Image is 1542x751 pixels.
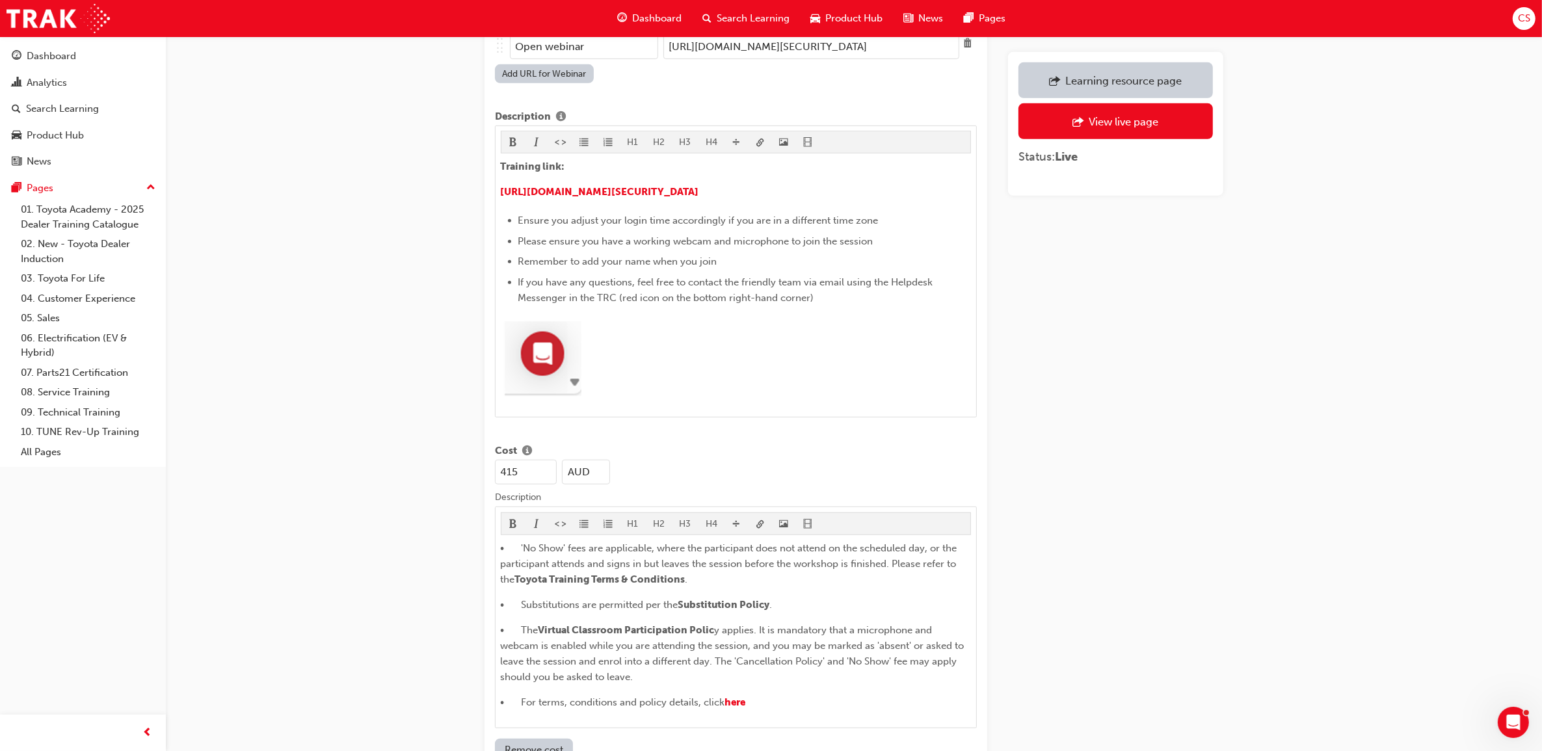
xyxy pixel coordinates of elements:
a: 08. Service Training [16,382,161,402]
button: format_bold-icon [501,513,525,534]
a: Product Hub [5,124,161,148]
a: 05. Sales [16,308,161,328]
a: here [725,696,746,708]
button: DashboardAnalyticsSearch LearningProduct HubNews [5,42,161,176]
span: pages-icon [964,10,974,27]
span: • For terms, conditions and policy details, click [501,696,725,708]
button: divider-icon [724,131,749,153]
button: format_ul-icon [572,131,596,153]
span: image-icon [779,138,788,149]
button: H1 [620,513,646,534]
span: video-icon [803,138,812,149]
span: video-icon [803,520,812,531]
button: format_bold-icon [501,131,525,153]
span: chart-icon [12,77,21,89]
span: format_bold-icon [509,520,518,531]
iframe: Intercom live chat [1498,707,1529,738]
span: Description [495,492,541,503]
span: Product Hub [825,11,883,26]
a: News [5,150,161,174]
span: format_ol-icon [604,138,613,149]
span: news-icon [12,156,21,168]
a: 09. Technical Training [16,402,161,423]
button: image-icon [772,131,796,153]
span: outbound-icon [1049,75,1060,88]
span: News [918,11,943,26]
button: video-icon [796,131,820,153]
span: y applies. It is mandatory that a microphone and webcam is enabled while you are attending the se... [501,624,967,683]
div: Analytics [27,75,67,90]
button: Show info [551,109,571,125]
span: divider-icon [732,520,741,531]
a: Search Learning [5,97,161,121]
div: Product Hub [27,128,84,143]
span: format_ul-icon [579,520,589,531]
div: .. .. .. .. [495,34,505,56]
a: search-iconSearch Learning [692,5,800,32]
a: pages-iconPages [953,5,1016,32]
span: Description [495,109,551,125]
a: 10. TUNE Rev-Up Training [16,422,161,442]
span: format_italic-icon [532,520,541,531]
a: 02. New - Toyota Dealer Induction [16,234,161,269]
div: Dashboard [27,49,76,64]
span: • The [501,624,538,636]
span: • Substitutions are permitted per the [501,599,678,611]
span: Training link: [501,161,565,172]
span: link-icon [756,138,765,149]
span: format_monospace-icon [556,138,565,149]
button: format_monospace-icon [549,513,573,534]
span: format_bold-icon [509,138,518,149]
button: Delete [959,34,977,52]
span: Substitution Policy [678,599,770,611]
span: search-icon [702,10,711,27]
a: Learning resource page [1018,62,1213,98]
a: 04. Customer Experience [16,289,161,309]
button: link-icon [749,513,773,534]
a: 06. Electrification (EV & Hybrid) [16,328,161,363]
button: H3 [672,131,698,153]
div: Search Learning [26,101,99,116]
span: info-icon [522,446,532,458]
button: format_ol-icon [596,131,620,153]
span: format_ol-icon [604,520,613,531]
a: 07. Parts21 Certification [16,363,161,383]
div: News [27,154,51,169]
a: car-iconProduct Hub [800,5,893,32]
span: guage-icon [12,51,21,62]
span: info-icon [556,112,566,124]
a: Dashboard [5,44,161,68]
button: format_monospace-icon [549,131,573,153]
span: Remember to add your name when you join [518,256,717,267]
span: Cost [495,443,517,460]
button: link-icon [749,131,773,153]
span: prev-icon [143,725,153,741]
div: .. .. .. ..Delete [495,34,977,64]
div: Status: [1018,150,1213,165]
span: outbound-icon [1072,116,1083,129]
button: Pages [5,176,161,200]
span: car-icon [12,130,21,142]
div: Learning resource page [1065,74,1182,87]
img: Trak [7,4,110,33]
button: H4 [698,131,725,153]
span: format_monospace-icon [556,520,565,531]
button: Show info [517,443,537,460]
a: 03. Toyota For Life [16,269,161,289]
span: Virtual Classroom Participation Polic [538,624,715,636]
a: news-iconNews [893,5,953,32]
button: format_ul-icon [572,513,596,534]
a: Analytics [5,71,161,95]
span: link-icon [756,520,765,531]
a: All Pages [16,442,161,462]
span: news-icon [903,10,913,27]
a: [URL][DOMAIN_NAME][SECURITY_DATA] [501,186,699,198]
button: format_ol-icon [596,513,620,534]
span: Pages [979,11,1005,26]
span: search-icon [12,103,21,115]
a: 01. Toyota Academy - 2025 Dealer Training Catalogue [16,200,161,234]
button: format_italic-icon [525,513,549,534]
span: Ensure you adjust your login time accordingly if you are in a different time zone [518,215,879,226]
